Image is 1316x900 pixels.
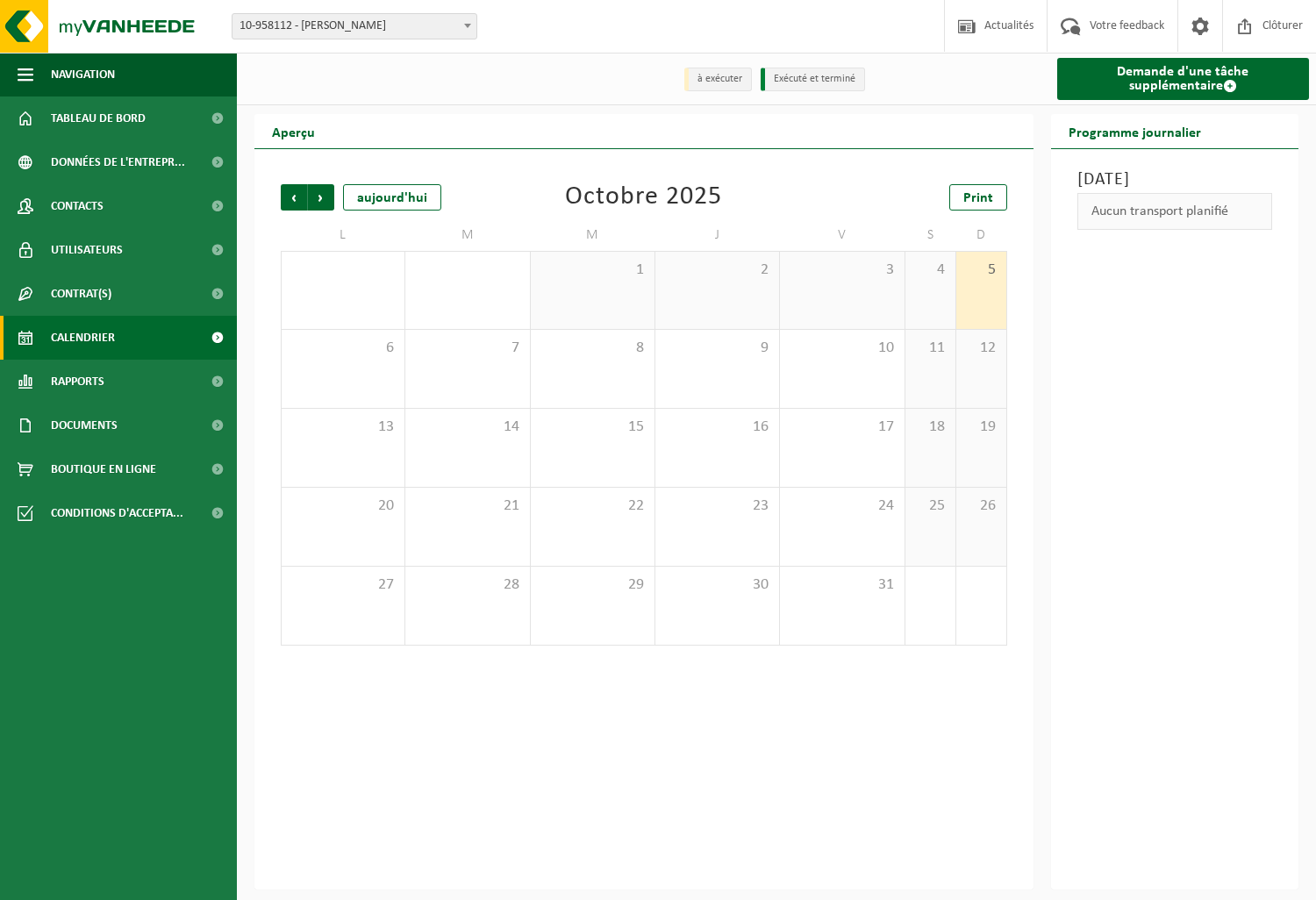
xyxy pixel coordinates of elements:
[540,575,646,595] span: 29
[1077,167,1273,193] h3: [DATE]
[51,96,146,140] span: Tableau de bord
[540,339,646,358] span: 8
[780,219,905,251] td: V
[664,496,770,516] span: 23
[290,418,396,437] span: 13
[914,339,947,358] span: 11
[1077,193,1273,230] div: Aucun transport planifié
[51,272,111,316] span: Contrat(s)
[963,191,993,205] span: Print
[905,219,956,251] td: S
[789,261,895,280] span: 3
[232,14,476,39] span: 10-958112 - DASILVA MARIO - HUCCORGNE
[414,496,520,516] span: 21
[308,184,334,211] span: Suivant
[914,261,947,280] span: 4
[761,68,865,91] li: Exécuté et terminé
[664,261,770,280] span: 2
[965,496,998,516] span: 26
[531,219,655,251] td: M
[684,68,752,91] li: à exécuter
[655,219,780,251] td: J
[414,418,520,437] span: 14
[1057,58,1310,100] a: Demande d'une tâche supplémentaire
[51,228,123,272] span: Utilisateurs
[232,13,477,39] span: 10-958112 - DASILVA MARIO - HUCCORGNE
[789,575,895,595] span: 31
[281,184,307,211] span: Précédent
[540,418,646,437] span: 15
[414,575,520,595] span: 28
[789,418,895,437] span: 17
[51,184,104,228] span: Contacts
[281,219,405,251] td: L
[290,575,396,595] span: 27
[343,184,441,211] div: aujourd'hui
[540,496,646,516] span: 22
[789,496,895,516] span: 24
[914,418,947,437] span: 18
[290,496,396,516] span: 20
[965,261,998,280] span: 5
[51,53,115,96] span: Navigation
[51,447,156,491] span: Boutique en ligne
[51,404,118,447] span: Documents
[914,496,947,516] span: 25
[789,339,895,358] span: 10
[51,316,115,360] span: Calendrier
[949,184,1007,211] a: Print
[664,575,770,595] span: 30
[664,418,770,437] span: 16
[414,339,520,358] span: 7
[51,491,183,535] span: Conditions d'accepta...
[956,219,1007,251] td: D
[664,339,770,358] span: 9
[254,114,333,148] h2: Aperçu
[565,184,722,211] div: Octobre 2025
[1051,114,1219,148] h2: Programme journalier
[965,418,998,437] span: 19
[540,261,646,280] span: 1
[51,360,104,404] span: Rapports
[290,339,396,358] span: 6
[965,339,998,358] span: 12
[51,140,185,184] span: Données de l'entrepr...
[405,219,530,251] td: M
